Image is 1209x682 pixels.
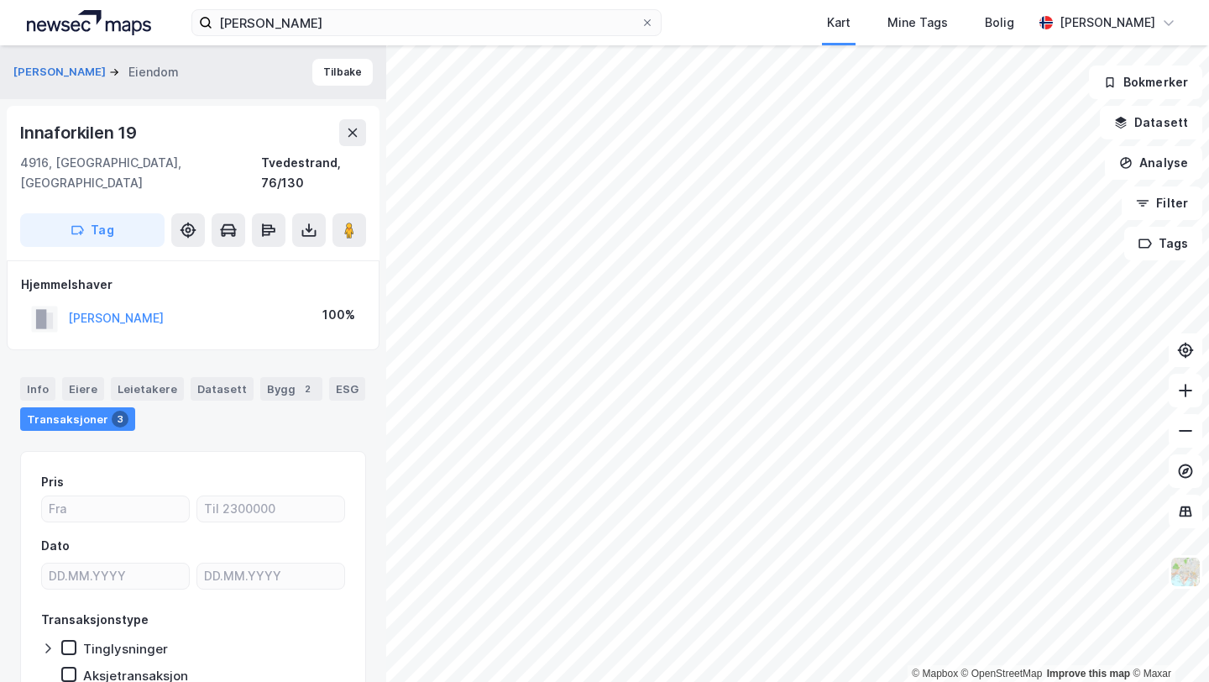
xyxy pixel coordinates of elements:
button: Analyse [1105,146,1202,180]
div: Info [20,377,55,401]
input: Fra [42,496,189,522]
div: Transaksjonstype [41,610,149,630]
div: Kart [827,13,850,33]
button: Tags [1124,227,1202,260]
iframe: Chat Widget [1125,601,1209,682]
button: Tag [20,213,165,247]
div: Kontrollprogram for chat [1125,601,1209,682]
div: Bolig [985,13,1014,33]
div: Leietakere [111,377,184,401]
div: Pris [41,472,64,492]
button: Tilbake [312,59,373,86]
div: Dato [41,536,70,556]
div: Mine Tags [887,13,948,33]
div: Innaforkilen 19 [20,119,140,146]
div: Tinglysninger [83,641,168,657]
div: Bygg [260,377,322,401]
button: Bokmerker [1089,66,1202,99]
div: 4916, [GEOGRAPHIC_DATA], [GEOGRAPHIC_DATA] [20,153,261,193]
div: Eiere [62,377,104,401]
input: DD.MM.YYYY [42,564,189,589]
div: Transaksjoner [20,407,135,431]
button: [PERSON_NAME] [13,64,109,81]
a: OpenStreetMap [961,668,1043,679]
button: Filter [1122,186,1202,220]
div: 2 [299,380,316,397]
div: Hjemmelshaver [21,275,365,295]
div: 3 [112,411,128,428]
div: 100% [322,305,355,325]
div: Tvedestrand, 76/130 [261,153,366,193]
img: Z [1170,556,1201,588]
div: Eiendom [128,62,179,82]
input: Til 2300000 [197,496,344,522]
a: Improve this map [1047,668,1130,679]
input: DD.MM.YYYY [197,564,344,589]
div: [PERSON_NAME] [1060,13,1155,33]
div: Datasett [191,377,254,401]
a: Mapbox [912,668,958,679]
input: Søk på adresse, matrikkel, gårdeiere, leietakere eller personer [212,10,641,35]
div: ESG [329,377,365,401]
img: logo.a4113a55bc3d86da70a041830d287a7e.svg [27,10,151,35]
button: Datasett [1100,106,1202,139]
